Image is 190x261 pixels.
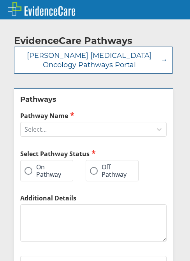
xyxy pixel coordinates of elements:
label: Off Pathway [90,164,127,178]
label: Pathway Name [20,111,167,120]
h2: Select Pathway Status [20,149,151,158]
label: On Pathway [25,164,61,178]
h2: EvidenceCare Pathways [14,35,132,47]
button: [PERSON_NAME] [MEDICAL_DATA] Oncology Pathways Portal [14,47,173,74]
h2: Pathways [20,95,167,104]
span: [PERSON_NAME] [MEDICAL_DATA] Oncology Pathways Portal [21,51,158,70]
div: Select... [25,125,47,134]
label: Additional Details [20,194,167,202]
img: EvidenceCare [8,2,75,16]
